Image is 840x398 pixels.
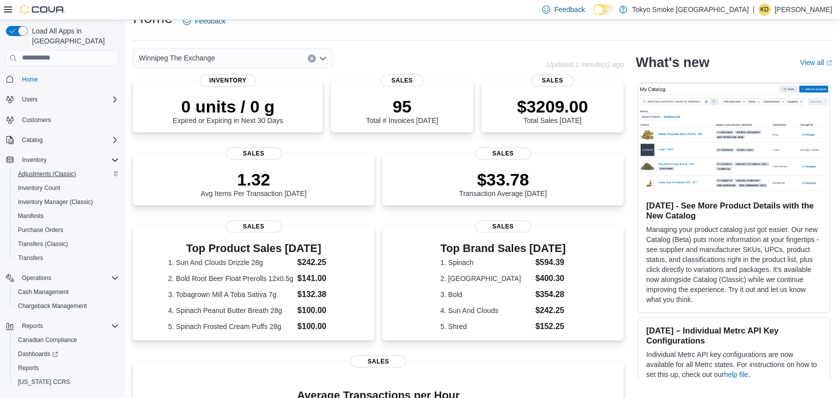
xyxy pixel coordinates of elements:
[18,184,60,192] span: Inventory Count
[14,196,97,208] a: Inventory Manager (Classic)
[18,254,43,262] span: Transfers
[18,170,76,178] span: Adjustments (Classic)
[18,93,41,105] button: Users
[201,169,307,189] p: 1.32
[2,72,123,86] button: Home
[18,350,58,358] span: Dashboards
[14,300,91,312] a: Chargeback Management
[646,325,822,345] h3: [DATE] – Individual Metrc API Key Configurations
[18,113,119,126] span: Customers
[18,272,119,284] span: Operations
[440,289,531,299] dt: 3. Bold
[18,93,119,105] span: Users
[195,16,225,26] span: Feedback
[22,136,42,144] span: Catalog
[646,224,822,304] p: Managing your product catalog just got easier. Our new Catalog (Beta) puts more information at yo...
[759,3,771,15] div: Kamiele Dziadek
[14,168,119,180] span: Adjustments (Classic)
[297,288,339,300] dd: $132.38
[14,252,47,264] a: Transfers
[535,272,566,284] dd: $400.30
[308,54,316,62] button: Clear input
[14,348,119,360] span: Dashboards
[20,4,65,14] img: Cova
[440,305,531,315] dt: 4. Sun And Clouds
[10,209,123,223] button: Manifests
[18,240,68,248] span: Transfers (Classic)
[18,212,43,220] span: Manifests
[632,3,749,15] p: Tokyo Smoke [GEOGRAPHIC_DATA]
[14,300,119,312] span: Chargeback Management
[14,182,119,194] span: Inventory Count
[168,289,293,299] dt: 3. Tobagrown Mill A Toba Sativa 7g
[459,169,547,197] div: Transaction Average [DATE]
[800,58,832,66] a: View allExternal link
[297,304,339,316] dd: $100.00
[10,347,123,361] a: Dashboards
[440,257,531,267] dt: 1. Spinach
[18,114,55,126] a: Customers
[139,52,215,64] span: Winnipeg The Exchange
[10,223,123,237] button: Purchase Orders
[440,321,531,331] dt: 5. Shred
[18,134,119,146] span: Catalog
[168,273,293,283] dt: 2. Bold Root Beer Float Prerolls 12x0.5g
[554,4,585,14] span: Feedback
[535,320,566,332] dd: $152.25
[22,116,51,124] span: Customers
[14,376,74,388] a: [US_STATE] CCRS
[366,96,438,116] p: 95
[179,11,229,31] a: Feedback
[28,26,119,46] span: Load All Apps in [GEOGRAPHIC_DATA]
[826,60,832,66] svg: External link
[226,147,282,159] span: Sales
[636,54,709,70] h2: What's new
[10,361,123,375] button: Reports
[440,273,531,283] dt: 2. [GEOGRAPHIC_DATA]
[168,321,293,331] dt: 5. Spinach Frosted Cream Puffs 28g
[535,256,566,268] dd: $594.39
[753,3,755,15] p: |
[2,319,123,333] button: Reports
[168,257,293,267] dt: 1. Sun And Clouds Drizzle 28g
[200,74,256,86] span: Inventory
[14,348,62,360] a: Dashboards
[18,154,119,166] span: Inventory
[381,74,424,86] span: Sales
[14,224,119,236] span: Purchase Orders
[173,96,283,116] p: 0 units / 0 g
[440,242,566,254] h3: Top Brand Sales [DATE]
[18,288,68,296] span: Cash Management
[18,154,50,166] button: Inventory
[531,74,574,86] span: Sales
[22,322,43,330] span: Reports
[14,238,119,250] span: Transfers (Classic)
[22,156,46,164] span: Inventory
[14,362,43,374] a: Reports
[14,210,47,222] a: Manifests
[14,210,119,222] span: Manifests
[14,334,119,346] span: Canadian Compliance
[366,96,438,124] div: Total # Invoices [DATE]
[297,320,339,332] dd: $100.00
[18,272,55,284] button: Operations
[10,333,123,347] button: Canadian Compliance
[10,181,123,195] button: Inventory Count
[22,274,51,282] span: Operations
[775,3,832,15] p: [PERSON_NAME]
[10,299,123,313] button: Chargeback Management
[14,252,119,264] span: Transfers
[475,147,531,159] span: Sales
[10,167,123,181] button: Adjustments (Classic)
[475,220,531,232] span: Sales
[18,226,63,234] span: Purchase Orders
[18,73,42,85] a: Home
[18,364,39,372] span: Reports
[10,237,123,251] button: Transfers (Classic)
[14,182,64,194] a: Inventory Count
[2,112,123,127] button: Customers
[2,92,123,106] button: Users
[18,134,46,146] button: Catalog
[14,334,81,346] a: Canadian Compliance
